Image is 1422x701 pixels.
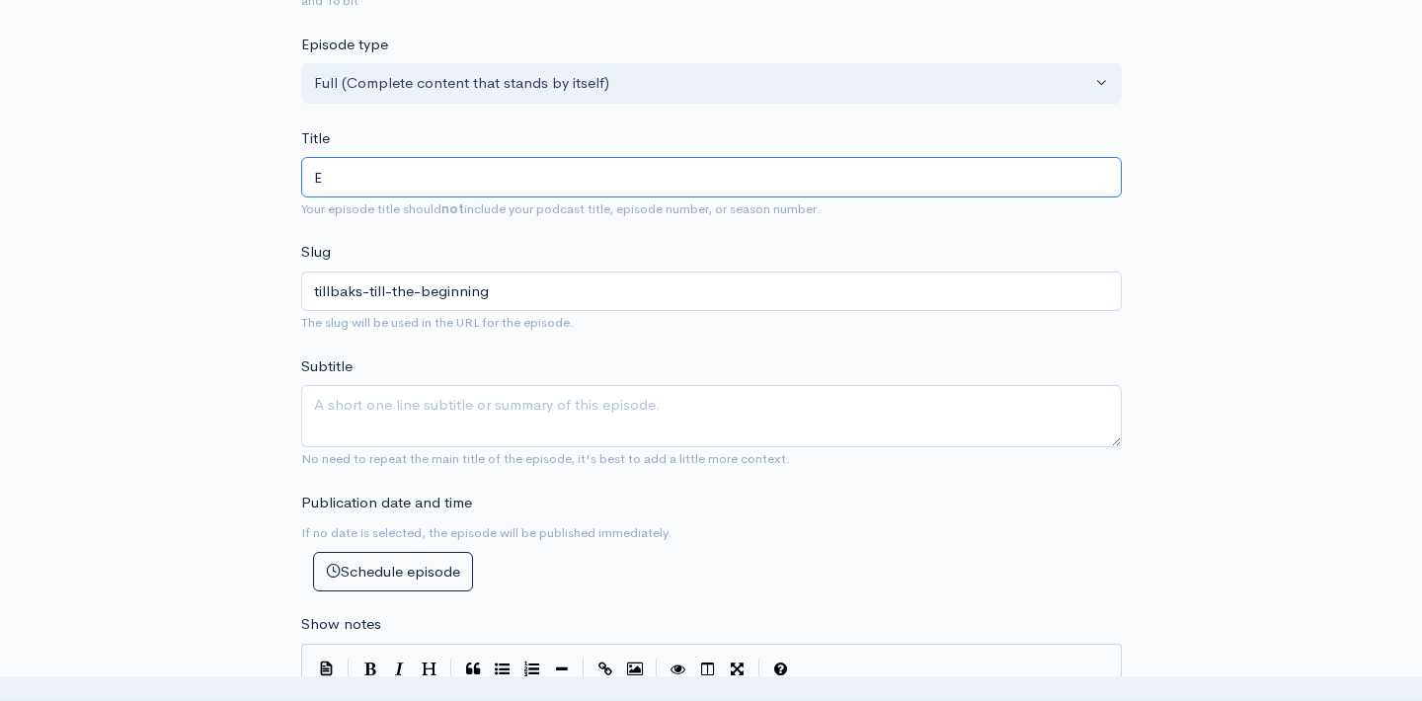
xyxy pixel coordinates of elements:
[517,655,547,684] button: Numbered List
[301,63,1122,104] button: Full (Complete content that stands by itself)
[723,655,752,684] button: Toggle Fullscreen
[301,157,1122,197] input: What is the episode's title?
[301,314,574,331] small: The slug will be used in the URL for the episode.
[301,272,1122,312] input: title-of-episode
[355,655,385,684] button: Bold
[313,552,473,592] button: Schedule episode
[301,200,821,217] small: Your episode title should include your podcast title, episode number, or season number.
[301,241,331,264] label: Slug
[591,655,620,684] button: Create Link
[301,524,671,541] small: If no date is selected, the episode will be published immediately.
[583,659,585,681] i: |
[458,655,488,684] button: Quote
[441,200,464,217] strong: not
[664,655,693,684] button: Toggle Preview
[314,72,1091,95] div: Full (Complete content that stands by itself)
[693,655,723,684] button: Toggle Side by Side
[301,613,381,636] label: Show notes
[301,355,353,378] label: Subtitle
[301,34,388,56] label: Episode type
[312,654,342,683] button: Insert Show Notes Template
[348,659,350,681] i: |
[656,659,658,681] i: |
[301,450,790,467] small: No need to repeat the main title of the episode, it's best to add a little more context.
[620,655,650,684] button: Insert Image
[450,659,452,681] i: |
[758,659,760,681] i: |
[385,655,415,684] button: Italic
[415,655,444,684] button: Heading
[547,655,577,684] button: Insert Horizontal Line
[301,127,330,150] label: Title
[301,492,472,514] label: Publication date and time
[766,655,796,684] button: Markdown Guide
[488,655,517,684] button: Generic List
